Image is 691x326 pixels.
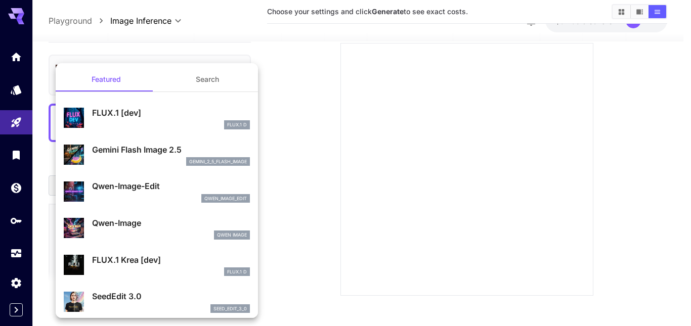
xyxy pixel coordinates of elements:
[92,290,250,302] p: SeedEdit 3.0
[64,213,250,244] div: Qwen-ImageQwen Image
[227,121,247,128] p: FLUX.1 D
[64,176,250,207] div: Qwen-Image-Editqwen_image_edit
[213,305,247,312] p: seed_edit_3_0
[217,231,247,239] p: Qwen Image
[227,268,247,275] p: FLUX.1 D
[64,250,250,281] div: FLUX.1 Krea [dev]FLUX.1 D
[157,67,258,91] button: Search
[92,144,250,156] p: Gemini Flash Image 2.5
[64,286,250,317] div: SeedEdit 3.0seed_edit_3_0
[92,180,250,192] p: Qwen-Image-Edit
[204,195,247,202] p: qwen_image_edit
[64,139,250,170] div: Gemini Flash Image 2.5gemini_2_5_flash_image
[64,103,250,133] div: FLUX.1 [dev]FLUX.1 D
[92,254,250,266] p: FLUX.1 Krea [dev]
[92,217,250,229] p: Qwen-Image
[189,158,247,165] p: gemini_2_5_flash_image
[92,107,250,119] p: FLUX.1 [dev]
[56,67,157,91] button: Featured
